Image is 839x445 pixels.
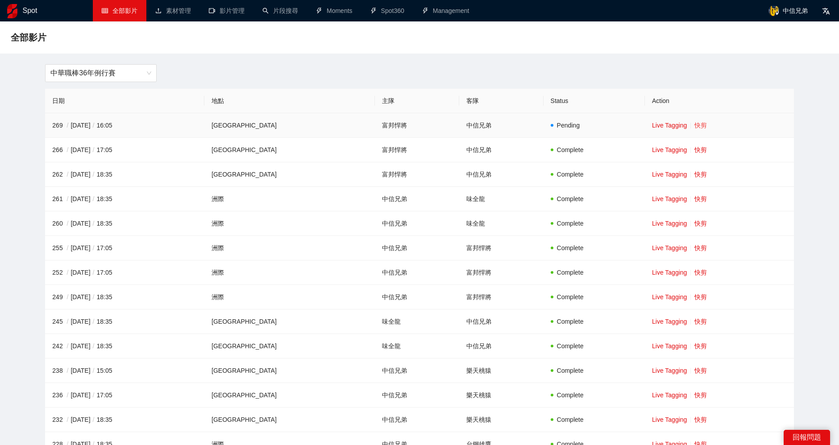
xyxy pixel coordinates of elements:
a: 快剪 [694,244,707,251]
a: Live Tagging [652,293,687,301]
a: 快剪 [694,318,707,325]
td: 中信兄弟 [375,285,459,309]
th: Status [544,89,645,113]
td: 中信兄弟 [459,334,544,358]
a: Live Tagging [652,318,687,325]
th: 客隊 [459,89,544,113]
span: Complete [557,220,584,227]
a: video-camera影片管理 [209,7,245,14]
span: Complete [557,416,584,423]
td: 232 [DATE] 18:35 [45,408,204,432]
th: 日期 [45,89,204,113]
div: 回報問題 [784,430,830,445]
span: Complete [557,171,584,178]
td: 中信兄弟 [375,236,459,260]
span: / [65,146,71,153]
a: 快剪 [694,416,707,423]
span: / [91,293,97,301]
td: 238 [DATE] 15:05 [45,358,204,383]
td: 中信兄弟 [375,383,459,408]
span: / [65,391,71,399]
th: 地點 [204,89,375,113]
a: thunderboltSpot360 [370,7,404,14]
span: Complete [557,342,584,350]
td: 富邦悍將 [459,236,544,260]
span: Complete [557,195,584,202]
span: / [65,269,71,276]
a: 快剪 [694,342,707,350]
span: / [65,244,71,251]
td: 樂天桃猿 [459,358,544,383]
span: Complete [557,269,584,276]
td: 味全龍 [459,187,544,211]
span: Complete [557,244,584,251]
span: / [91,416,97,423]
td: 中信兄弟 [459,113,544,138]
td: 中信兄弟 [375,211,459,236]
th: 主隊 [375,89,459,113]
span: Complete [557,293,584,301]
a: thunderboltManagement [422,7,469,14]
a: Live Tagging [652,269,687,276]
span: / [65,416,71,423]
span: / [91,367,97,374]
td: 262 [DATE] 18:35 [45,162,204,187]
td: [GEOGRAPHIC_DATA] [204,138,375,162]
span: / [91,220,97,227]
td: 味全龍 [459,211,544,236]
span: / [91,146,97,153]
td: 中信兄弟 [375,358,459,383]
span: 中華職棒36年例行賽 [50,65,151,82]
td: 中信兄弟 [375,260,459,285]
span: / [91,342,97,350]
td: 中信兄弟 [375,408,459,432]
td: [GEOGRAPHIC_DATA] [204,334,375,358]
td: 中信兄弟 [459,138,544,162]
a: Live Tagging [652,122,687,129]
td: [GEOGRAPHIC_DATA] [204,309,375,334]
td: 味全龍 [375,309,459,334]
td: 236 [DATE] 17:05 [45,383,204,408]
td: 樂天桃猿 [459,408,544,432]
span: 全部影片 [11,30,46,45]
a: 快剪 [694,293,707,301]
td: 249 [DATE] 18:35 [45,285,204,309]
td: 261 [DATE] 18:35 [45,187,204,211]
span: / [65,342,71,350]
a: Live Tagging [652,367,687,374]
a: Live Tagging [652,391,687,399]
td: 255 [DATE] 17:05 [45,236,204,260]
td: 洲際 [204,236,375,260]
td: 洲際 [204,187,375,211]
span: / [91,195,97,202]
a: Live Tagging [652,195,687,202]
td: 252 [DATE] 17:05 [45,260,204,285]
span: Complete [557,318,584,325]
span: / [91,318,97,325]
td: 富邦悍將 [375,113,459,138]
a: 快剪 [694,367,707,374]
a: 快剪 [694,269,707,276]
span: / [91,171,97,178]
td: 245 [DATE] 18:35 [45,309,204,334]
td: [GEOGRAPHIC_DATA] [204,408,375,432]
td: 富邦悍將 [459,260,544,285]
td: [GEOGRAPHIC_DATA] [204,358,375,383]
span: / [65,293,71,301]
span: / [65,195,71,202]
span: Complete [557,146,584,153]
a: 快剪 [694,195,707,202]
td: 富邦悍將 [375,138,459,162]
td: 260 [DATE] 18:35 [45,211,204,236]
td: [GEOGRAPHIC_DATA] [204,113,375,138]
a: thunderboltMoments [316,7,353,14]
td: [GEOGRAPHIC_DATA] [204,383,375,408]
a: Live Tagging [652,244,687,251]
a: Live Tagging [652,416,687,423]
span: Pending [557,122,580,129]
a: 快剪 [694,391,707,399]
td: 味全龍 [375,334,459,358]
a: Live Tagging [652,146,687,153]
a: Live Tagging [652,220,687,227]
a: upload素材管理 [155,7,191,14]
